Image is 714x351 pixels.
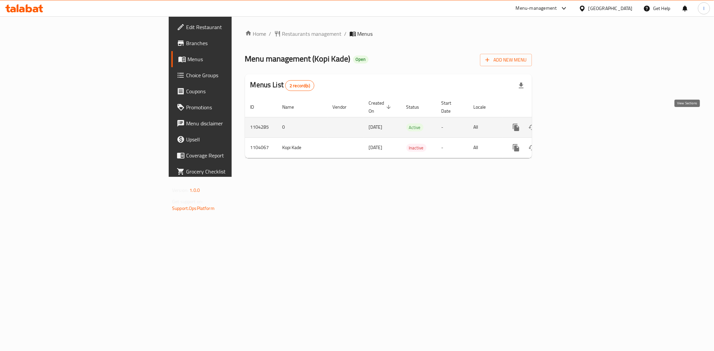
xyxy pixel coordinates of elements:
span: [DATE] [369,143,383,152]
a: Branches [171,35,288,51]
nav: breadcrumb [245,30,532,38]
th: Actions [503,97,578,117]
span: Start Date [442,99,460,115]
span: Version: [172,186,188,195]
span: Restaurants management [282,30,342,38]
div: Menu-management [516,4,557,12]
div: Active [406,123,423,131]
span: Promotions [186,103,283,111]
span: Status [406,103,428,111]
span: Name [283,103,303,111]
a: Grocery Checklist [171,163,288,180]
div: Open [353,55,369,64]
td: 0 [277,117,327,137]
span: 2 record(s) [286,83,314,89]
div: Export file [513,78,529,94]
span: Menus [358,30,373,38]
span: I [703,5,704,12]
td: - [436,137,468,158]
td: - [436,117,468,137]
table: enhanced table [245,97,578,158]
div: Total records count [285,80,314,91]
a: Restaurants management [274,30,342,38]
span: Menus [187,55,283,63]
span: Inactive [406,144,426,152]
a: Edit Restaurant [171,19,288,35]
td: All [468,117,503,137]
span: Active [406,124,423,131]
span: Grocery Checklist [186,167,283,175]
a: Coupons [171,83,288,99]
span: ID [250,103,263,111]
span: Locale [474,103,495,111]
button: more [508,119,524,135]
span: Coverage Report [186,151,283,159]
button: Change Status [524,140,540,156]
button: Add New Menu [480,54,532,66]
span: Menu disclaimer [186,119,283,127]
button: Change Status [524,119,540,135]
span: Vendor [333,103,355,111]
h2: Menus List [250,80,314,91]
span: Branches [186,39,283,47]
span: Edit Restaurant [186,23,283,31]
button: more [508,140,524,156]
span: [DATE] [369,123,383,131]
td: All [468,137,503,158]
a: Choice Groups [171,67,288,83]
span: Choice Groups [186,71,283,79]
span: Open [353,56,369,62]
span: Menu management ( Kopi Kade ) [245,51,350,66]
a: Menus [171,51,288,67]
span: 1.0.0 [189,186,200,195]
li: / [344,30,347,38]
a: Promotions [171,99,288,115]
span: Created On [369,99,393,115]
td: Kopi Kade [277,137,327,158]
a: Upsell [171,131,288,147]
span: Get support on: [172,197,203,206]
span: Add New Menu [485,56,527,64]
span: Upsell [186,135,283,143]
div: [GEOGRAPHIC_DATA] [588,5,633,12]
a: Menu disclaimer [171,115,288,131]
a: Support.OpsPlatform [172,204,215,213]
span: Coupons [186,87,283,95]
a: Coverage Report [171,147,288,163]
